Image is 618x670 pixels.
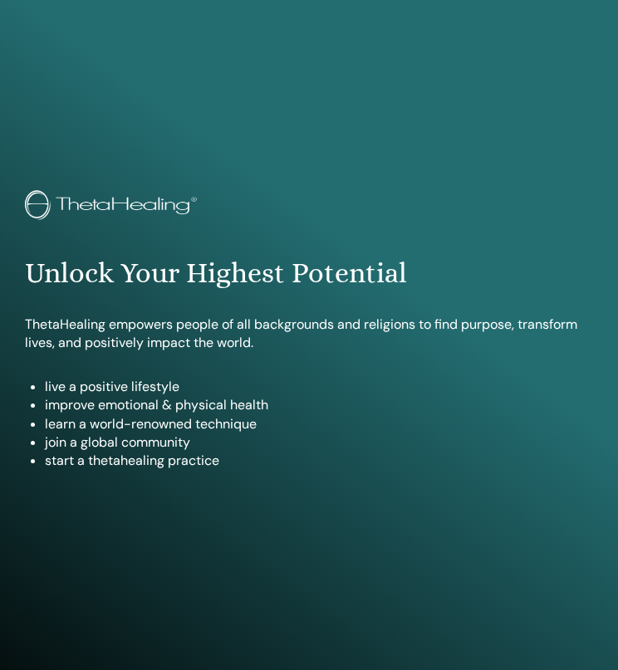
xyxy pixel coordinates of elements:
[45,415,593,433] li: learn a world-renowned technique
[45,396,593,414] li: improve emotional & physical health
[45,378,593,396] li: live a positive lifestyle
[45,452,593,470] li: start a thetahealing practice
[25,315,593,353] p: ThetaHealing empowers people of all backgrounds and religions to find purpose, transform lives, a...
[45,433,593,452] li: join a global community
[25,257,593,291] h1: Unlock Your Highest Potential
